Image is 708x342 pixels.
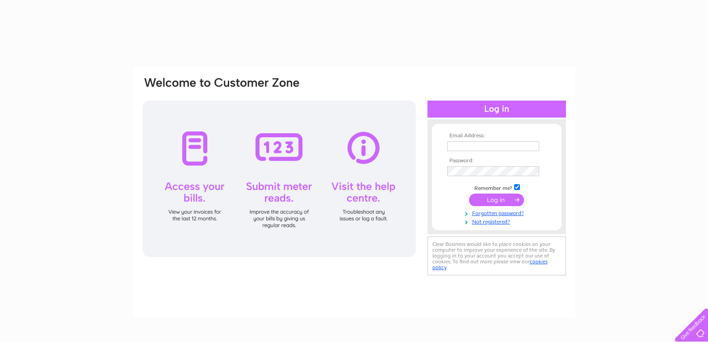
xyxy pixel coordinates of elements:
a: Forgotten password? [447,208,549,217]
a: Not registered? [447,217,549,225]
div: Clear Business would like to place cookies on your computer to improve your experience of the sit... [427,236,566,275]
th: Password: [445,158,549,164]
input: Submit [469,194,524,206]
td: Remember me? [445,183,549,192]
th: Email Address: [445,133,549,139]
a: cookies policy [432,258,548,270]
